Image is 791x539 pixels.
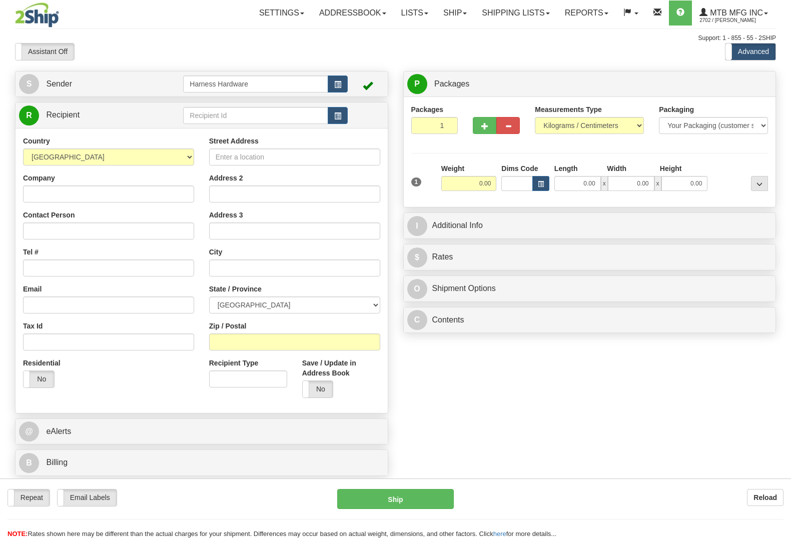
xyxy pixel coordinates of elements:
span: R [19,105,39,125]
button: Ship [337,489,454,509]
input: Enter a location [209,148,380,165]
span: Sender [46,79,72,88]
label: Address 3 [209,210,243,220]
span: Recipient [46,110,80,119]
label: Repeat [8,489,50,505]
label: Contact Person [23,210,75,220]
span: C [407,310,427,330]
span: @ [19,421,39,441]
label: Zip / Postal [209,321,247,331]
div: Support: 1 - 855 - 55 - 2SHIP [15,34,776,42]
label: Save / Update in Address Book [302,358,380,378]
span: Packages [434,79,469,88]
label: State / Province [209,284,262,294]
label: Email [23,284,42,294]
label: No [24,371,54,387]
label: Height [660,163,682,173]
span: MTB MFG INC [707,8,763,17]
label: Dims Code [501,163,538,173]
iframe: chat widget [768,218,790,320]
input: Sender Id [183,75,328,92]
label: Packages [411,104,444,114]
a: S Sender [19,74,183,94]
span: $ [407,247,427,267]
label: No [303,381,333,397]
label: Country [23,136,50,146]
span: B [19,453,39,473]
span: eAlerts [46,427,71,435]
a: B Billing [19,452,384,473]
label: Length [554,163,578,173]
span: Billing [46,458,68,466]
label: Measurements Type [535,104,602,114]
span: S [19,74,39,94]
span: 2702 / [PERSON_NAME] [699,15,774,25]
a: P Packages [407,74,772,94]
span: P [407,74,427,94]
span: NOTE: [8,530,28,537]
a: $Rates [407,247,772,267]
label: City [209,247,222,257]
span: O [407,279,427,299]
b: Reload [753,493,777,501]
span: x [601,176,608,191]
span: x [654,176,661,191]
label: Width [607,163,626,173]
button: Reload [747,489,783,506]
input: Recipient Id [183,107,328,124]
a: Ship [436,0,474,25]
a: MTB MFG INC 2702 / [PERSON_NAME] [692,0,775,25]
label: Advanced [725,43,775,59]
a: CContents [407,310,772,330]
label: Street Address [209,136,259,146]
a: R Recipient [19,105,165,125]
label: Tel # [23,247,39,257]
label: Email Labels [58,489,117,505]
label: Packaging [659,104,694,114]
label: Residential [23,358,61,368]
label: Company [23,173,55,183]
label: Recipient Type [209,358,259,368]
div: ... [751,176,768,191]
label: Tax Id [23,321,43,331]
a: OShipment Options [407,278,772,299]
img: logo2702.jpg [15,2,59,27]
a: Addressbook [312,0,394,25]
a: IAdditional Info [407,215,772,236]
label: Assistant Off [16,43,74,59]
a: Settings [252,0,312,25]
a: here [493,530,506,537]
a: Reports [557,0,616,25]
label: Weight [441,163,464,173]
span: I [407,216,427,236]
a: Shipping lists [474,0,557,25]
a: Lists [394,0,436,25]
a: @ eAlerts [19,421,384,442]
span: 1 [411,177,422,186]
label: Address 2 [209,173,243,183]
